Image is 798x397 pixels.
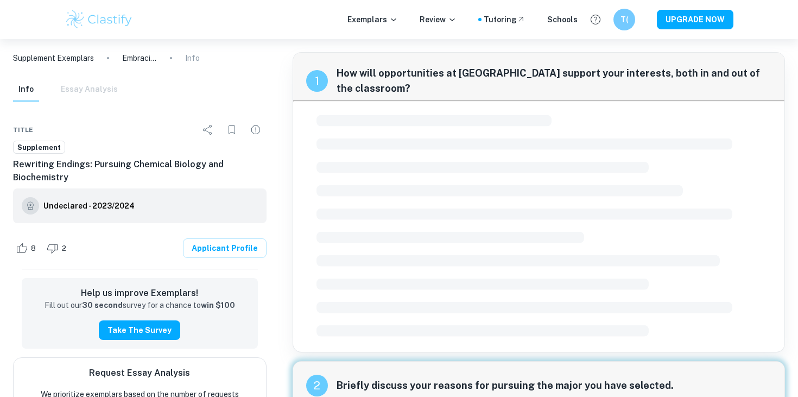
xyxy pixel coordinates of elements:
[221,119,243,141] div: Bookmark
[82,301,123,310] strong: 30 second
[245,119,267,141] div: Report issue
[185,52,200,64] p: Info
[183,238,267,258] a: Applicant Profile
[44,240,72,257] div: Dislike
[613,9,635,30] button: T(
[201,301,235,310] strong: win $100
[56,243,72,254] span: 2
[484,14,525,26] a: Tutoring
[306,70,328,92] div: recipe
[306,375,328,396] div: recipe
[618,14,631,26] h6: T(
[89,367,190,380] h6: Request Essay Analysis
[43,200,135,212] h6: Undeclared - 2023/2024
[13,141,65,154] a: Supplement
[30,287,249,300] h6: Help us improve Exemplars!
[547,14,578,26] a: Schools
[347,14,398,26] p: Exemplars
[657,10,733,29] button: UPGRADE NOW
[13,240,42,257] div: Like
[13,125,33,135] span: Title
[45,300,235,312] p: Fill out our survey for a chance to
[14,142,65,153] span: Supplement
[13,78,39,102] button: Info
[586,10,605,29] button: Help and Feedback
[13,52,94,64] a: Supplement Exemplars
[197,119,219,141] div: Share
[65,9,134,30] img: Clastify logo
[420,14,457,26] p: Review
[13,158,267,184] h6: Rewriting Endings: Pursuing Chemical Biology and Biochemistry
[43,197,135,215] a: Undeclared - 2023/2024
[337,378,772,393] span: Briefly discuss your reasons for pursuing the major you have selected.
[337,66,772,96] span: How will opportunities at [GEOGRAPHIC_DATA] support your interests, both in and out of the classr...
[122,52,157,64] p: Embracing Multiculturalism and Medicine at [GEOGRAPHIC_DATA]
[99,320,180,340] button: Take the Survey
[25,243,42,254] span: 8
